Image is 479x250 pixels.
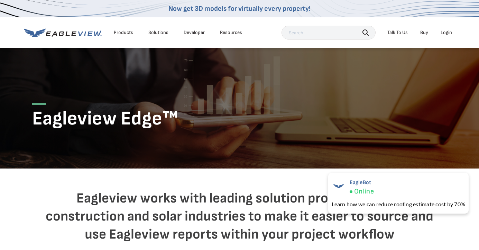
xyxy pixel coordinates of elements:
[168,5,311,13] a: Now get 3D models for virtually every property!
[354,187,374,196] span: Online
[282,26,376,40] input: Search
[220,29,242,36] div: Resources
[420,29,428,36] a: Buy
[32,103,447,131] h1: Eagleview Edge™
[184,29,205,36] a: Developer
[43,189,437,243] h4: Eagleview works with leading solution providers in the construction and solar industries to make ...
[387,29,408,36] div: Talk To Us
[350,179,374,186] span: EagleBot
[332,200,465,208] div: Learn how we can reduce roofing estimate cost by 70%
[114,29,133,36] div: Products
[148,29,168,36] div: Solutions
[332,179,346,193] img: EagleBot
[441,29,452,36] div: Login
